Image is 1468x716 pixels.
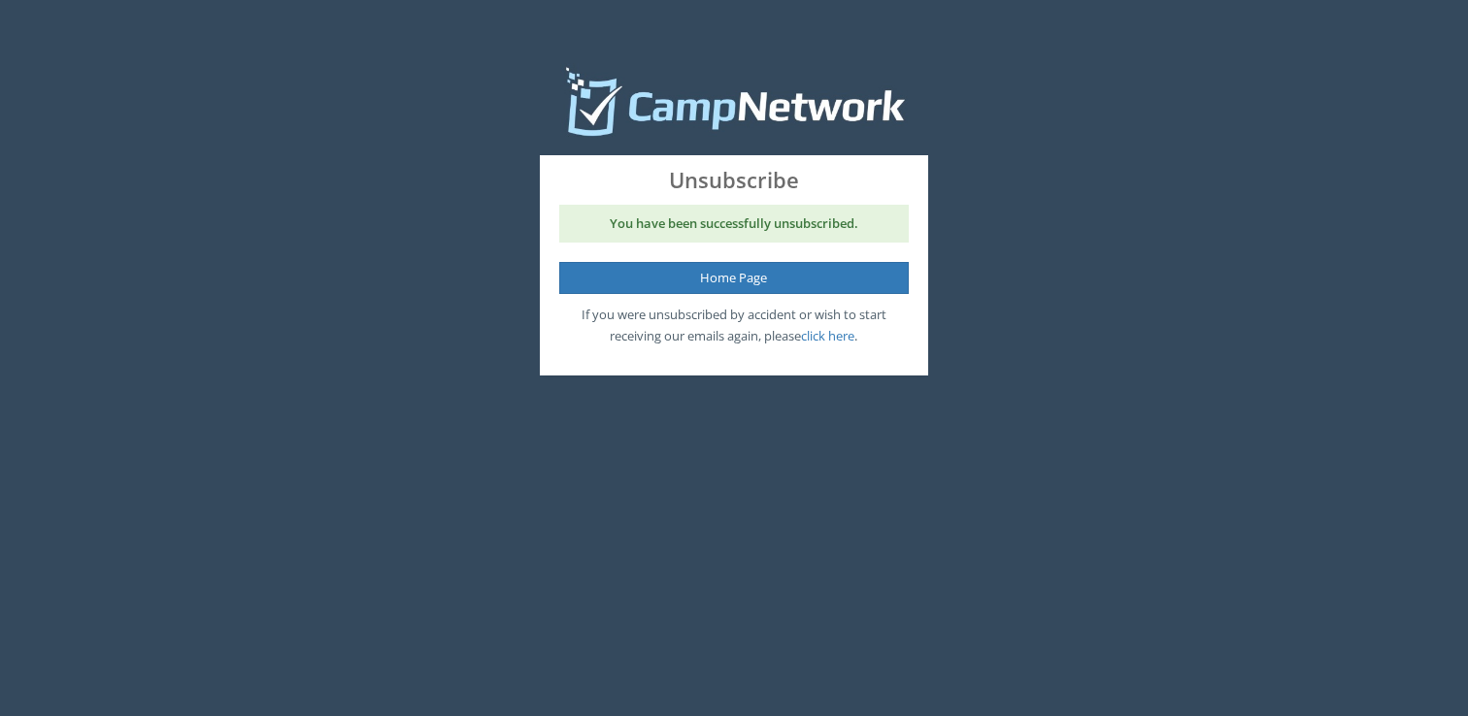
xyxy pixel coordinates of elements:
a: click here [801,327,854,344]
a: Home Page [559,262,909,294]
img: Camp Network [560,63,907,141]
span: Unsubscribe [559,165,909,195]
strong: You have been successfully unsubscribed. [610,214,858,232]
p: If you were unsubscribed by accident or wish to start receiving our emails again, please . [559,304,909,346]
